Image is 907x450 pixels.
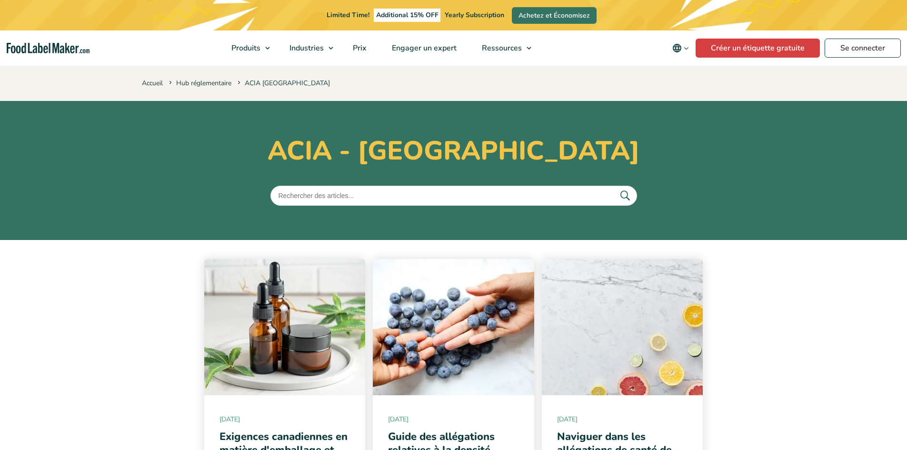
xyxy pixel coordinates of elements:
[327,10,369,20] span: Limited Time!
[374,9,441,22] span: Additional 15% OFF
[350,43,368,53] span: Prix
[469,30,536,66] a: Ressources
[236,79,330,88] span: ACIA [GEOGRAPHIC_DATA]
[388,414,519,424] span: [DATE]
[176,79,231,88] a: Hub réglementaire
[277,30,338,66] a: Industries
[389,43,458,53] span: Engager un expert
[666,39,696,58] button: Change language
[445,10,504,20] span: Yearly Subscription
[340,30,377,66] a: Prix
[229,43,261,53] span: Produits
[379,30,467,66] a: Engager un expert
[219,30,275,66] a: Produits
[270,186,637,206] input: Rechercher des articles...
[7,43,90,54] a: Food Label Maker homepage
[479,43,523,53] span: Ressources
[142,135,766,167] h1: ACIA - [GEOGRAPHIC_DATA]
[825,39,901,58] a: Se connecter
[696,39,820,58] a: Créer un étiquette gratuite
[287,43,325,53] span: Industries
[219,414,350,424] span: [DATE]
[557,414,688,424] span: [DATE]
[512,7,597,24] a: Achetez et Économisez
[142,79,163,88] a: Accueil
